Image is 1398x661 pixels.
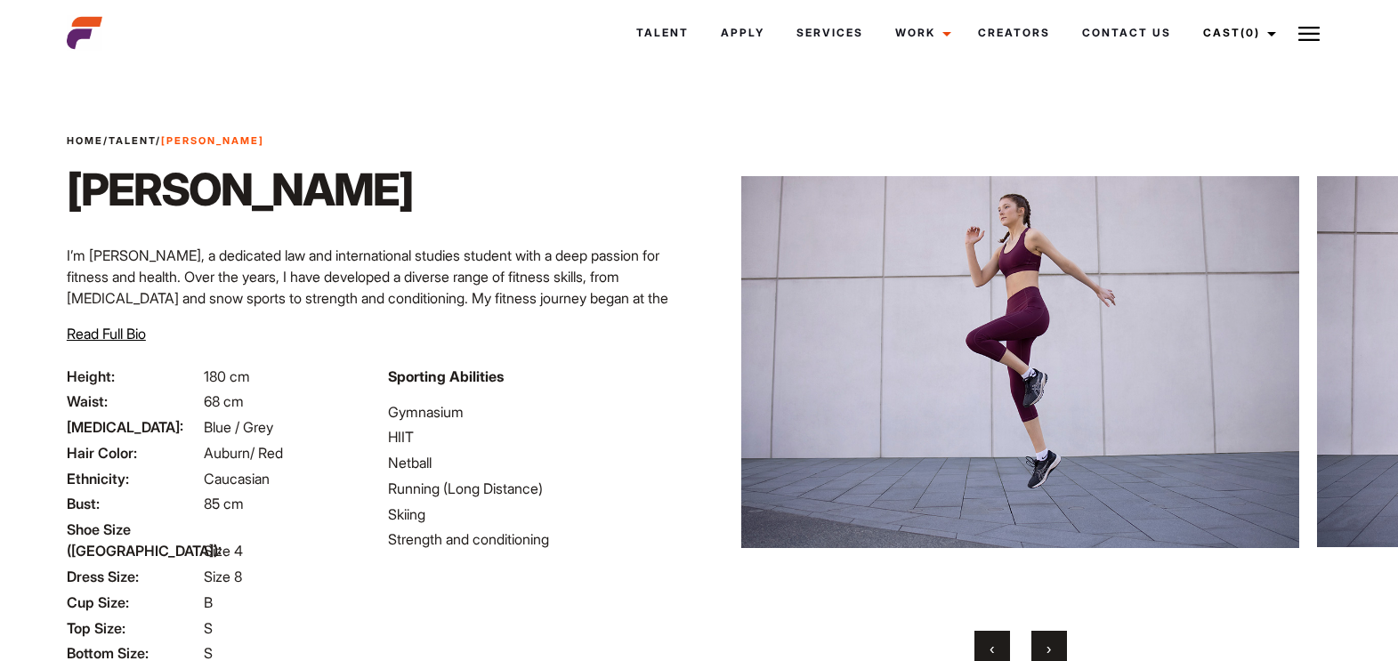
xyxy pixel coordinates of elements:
span: Shoe Size ([GEOGRAPHIC_DATA]): [67,519,200,561]
button: Read Full Bio [67,323,146,344]
span: (0) [1240,26,1260,39]
span: [MEDICAL_DATA]: [67,416,200,438]
span: Auburn/ Red [204,444,283,462]
a: Work [879,9,962,57]
span: S [204,619,213,637]
span: Hair Color: [67,442,200,464]
a: Creators [962,9,1066,57]
strong: Sporting Abilities [388,367,504,385]
span: Height: [67,366,200,387]
span: Waist: [67,391,200,412]
span: Size 8 [204,568,242,585]
a: Talent [109,134,156,147]
img: cropped-aefm-brand-fav-22-square.png [67,15,102,51]
span: Size 4 [204,542,243,560]
a: Apply [705,9,780,57]
span: 68 cm [204,392,244,410]
h1: [PERSON_NAME] [67,163,413,216]
a: Cast(0) [1187,9,1287,57]
strong: [PERSON_NAME] [161,134,264,147]
a: Talent [620,9,705,57]
p: I’m [PERSON_NAME], a dedicated law and international studies student with a deep passion for fitn... [67,245,689,330]
li: Running (Long Distance) [388,478,688,499]
li: HIIT [388,426,688,447]
span: Previous [990,640,994,657]
li: Gymnasium [388,401,688,423]
a: Contact Us [1066,9,1187,57]
span: Blue / Grey [204,418,273,436]
span: Read Full Bio [67,325,146,343]
img: Amalia [741,114,1299,609]
span: / / [67,133,264,149]
li: Strength and conditioning [388,528,688,550]
span: B [204,593,213,611]
span: 85 cm [204,495,244,512]
li: Netball [388,452,688,473]
span: Next [1046,640,1051,657]
li: Skiing [388,504,688,525]
span: Dress Size: [67,566,200,587]
a: Home [67,134,103,147]
span: Caucasian [204,470,270,488]
span: Top Size: [67,617,200,639]
span: Ethnicity: [67,468,200,489]
span: Cup Size: [67,592,200,613]
span: Bust: [67,493,200,514]
a: Services [780,9,879,57]
span: 180 cm [204,367,250,385]
img: Burger icon [1298,23,1320,44]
